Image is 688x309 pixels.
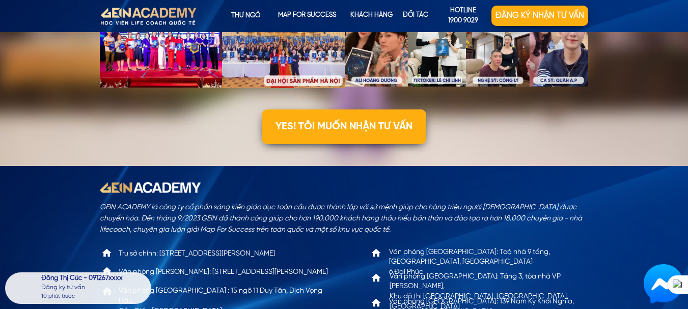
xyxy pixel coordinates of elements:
[119,267,331,277] p: Văn phòng [PERSON_NAME]: [STREET_ADDRESS][PERSON_NAME]
[100,202,589,236] div: GEIN ACADEMY là công ty cổ phần sáng kiến giáo dục toàn cầu được thành lập với sứ mệnh giúp cho h...
[41,275,149,284] div: Đồng Thị Cúc - 091267xxxx
[262,109,427,144] p: YES! TÔI MUỐN NHẬN TƯ VẤN
[214,6,277,26] p: Thư ngỏ
[435,6,492,26] a: hotline1900 9029
[435,6,492,27] p: hotline 1900 9029
[491,6,588,26] p: Đăng ký nhận tư vấn
[393,6,439,26] p: Đối tác
[119,249,323,259] p: Trụ sở chính: [STREET_ADDRESS][PERSON_NAME]
[277,6,337,26] p: map for success
[41,284,149,292] div: Đăng ký tư vấn
[347,6,397,26] p: KHÁCH HÀNG
[41,292,75,301] div: 10 phút trước
[389,247,586,277] p: Văn phòng [GEOGRAPHIC_DATA]: Toà nhà 9 tầng, [GEOGRAPHIC_DATA], [GEOGRAPHIC_DATA] 6 Đại Phúc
